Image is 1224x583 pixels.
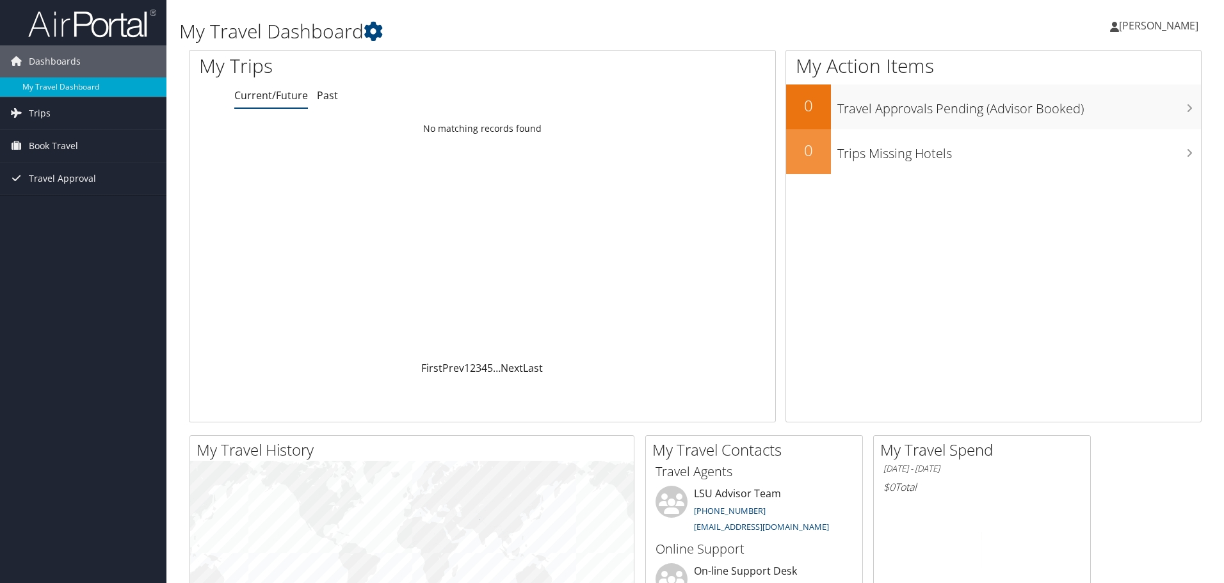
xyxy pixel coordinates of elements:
[28,8,156,38] img: airportal-logo.png
[694,521,829,532] a: [EMAIL_ADDRESS][DOMAIN_NAME]
[234,88,308,102] a: Current/Future
[464,361,470,375] a: 1
[29,97,51,129] span: Trips
[481,361,487,375] a: 4
[786,95,831,116] h2: 0
[883,480,895,494] span: $0
[442,361,464,375] a: Prev
[29,163,96,195] span: Travel Approval
[487,361,493,375] a: 5
[837,138,1201,163] h3: Trips Missing Hotels
[421,361,442,375] a: First
[179,18,867,45] h1: My Travel Dashboard
[199,52,522,79] h1: My Trips
[786,129,1201,174] a: 0Trips Missing Hotels
[501,361,523,375] a: Next
[476,361,481,375] a: 3
[189,117,775,140] td: No matching records found
[837,93,1201,118] h3: Travel Approvals Pending (Advisor Booked)
[470,361,476,375] a: 2
[883,480,1081,494] h6: Total
[694,505,766,516] a: [PHONE_NUMBER]
[29,130,78,162] span: Book Travel
[317,88,338,102] a: Past
[652,439,862,461] h2: My Travel Contacts
[880,439,1090,461] h2: My Travel Spend
[786,52,1201,79] h1: My Action Items
[1119,19,1198,33] span: [PERSON_NAME]
[493,361,501,375] span: …
[523,361,543,375] a: Last
[786,140,831,161] h2: 0
[1110,6,1211,45] a: [PERSON_NAME]
[656,540,853,558] h3: Online Support
[786,84,1201,129] a: 0Travel Approvals Pending (Advisor Booked)
[883,463,1081,475] h6: [DATE] - [DATE]
[29,45,81,77] span: Dashboards
[656,463,853,481] h3: Travel Agents
[649,486,859,538] li: LSU Advisor Team
[197,439,634,461] h2: My Travel History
